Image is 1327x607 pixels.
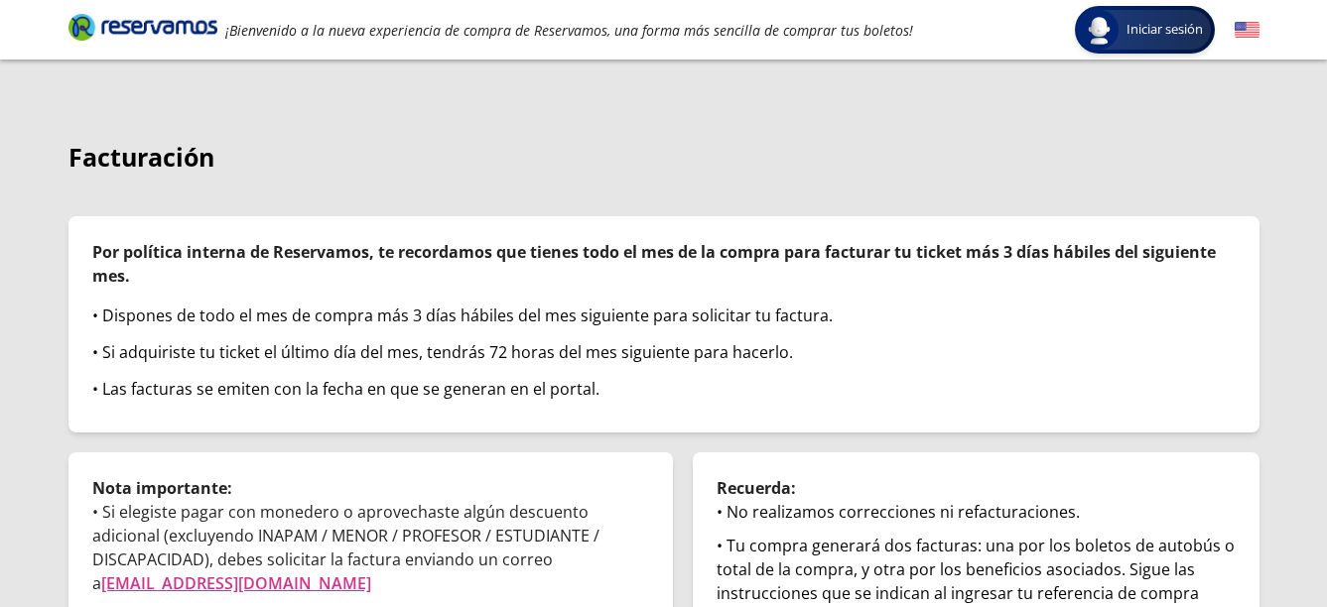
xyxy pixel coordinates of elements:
[1235,18,1260,43] button: English
[101,572,371,594] a: [EMAIL_ADDRESS][DOMAIN_NAME]
[92,340,1236,364] div: • Si adquiriste tu ticket el último día del mes, tendrás 72 horas del mes siguiente para hacerlo.
[68,139,1260,177] p: Facturación
[1119,20,1211,40] span: Iniciar sesión
[717,500,1236,524] div: • No realizamos correcciones ni refacturaciones.
[68,12,217,42] i: Brand Logo
[92,303,1236,327] div: • Dispones de todo el mes de compra más 3 días hábiles del mes siguiente para solicitar tu factura.
[92,240,1236,288] p: Por política interna de Reservamos, te recordamos que tienes todo el mes de la compra para factur...
[717,476,1236,500] p: Recuerda:
[92,377,1236,401] div: • Las facturas se emiten con la fecha en que se generan en el portal.
[92,500,649,595] p: • Si elegiste pagar con monedero o aprovechaste algún descuento adicional (excluyendo INAPAM / ME...
[225,21,913,40] em: ¡Bienvenido a la nueva experiencia de compra de Reservamos, una forma más sencilla de comprar tus...
[68,12,217,48] a: Brand Logo
[92,476,649,500] p: Nota importante:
